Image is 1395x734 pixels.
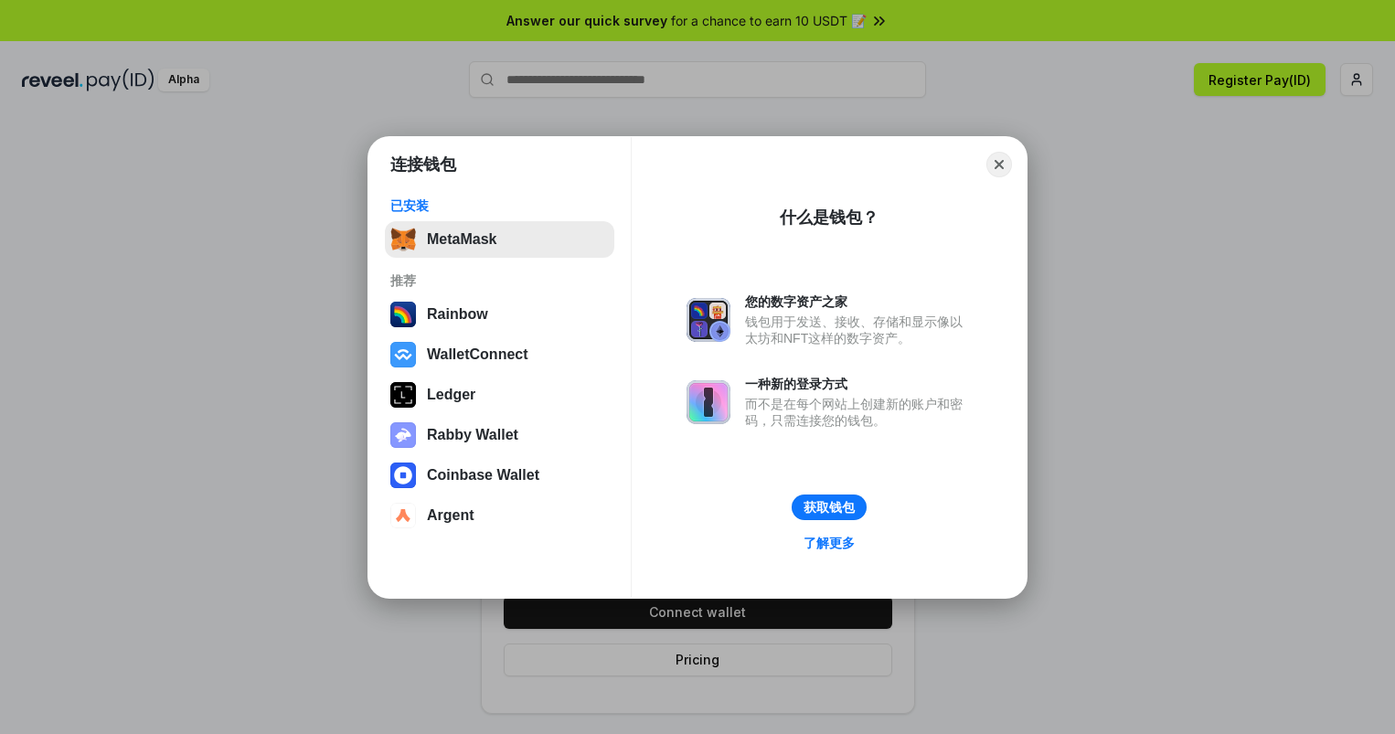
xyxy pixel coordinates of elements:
img: svg+xml,%3Csvg%20width%3D%22120%22%20height%3D%22120%22%20viewBox%3D%220%200%20120%20120%22%20fil... [390,302,416,327]
div: 推荐 [390,272,609,289]
img: svg+xml,%3Csvg%20width%3D%2228%22%20height%3D%2228%22%20viewBox%3D%220%200%2028%2028%22%20fill%3D... [390,503,416,528]
div: Rabby Wallet [427,427,518,443]
img: svg+xml,%3Csvg%20xmlns%3D%22http%3A%2F%2Fwww.w3.org%2F2000%2Fsvg%22%20width%3D%2228%22%20height%3... [390,382,416,408]
button: MetaMask [385,221,614,258]
button: Rabby Wallet [385,417,614,453]
a: 了解更多 [793,531,866,555]
div: 钱包用于发送、接收、存储和显示像以太坊和NFT这样的数字资产。 [745,314,972,346]
div: Rainbow [427,306,488,323]
button: Argent [385,497,614,534]
img: svg+xml,%3Csvg%20xmlns%3D%22http%3A%2F%2Fwww.w3.org%2F2000%2Fsvg%22%20fill%3D%22none%22%20viewBox... [687,298,730,342]
div: MetaMask [427,231,496,248]
div: Ledger [427,387,475,403]
div: 而不是在每个网站上创建新的账户和密码，只需连接您的钱包。 [745,396,972,429]
img: svg+xml,%3Csvg%20xmlns%3D%22http%3A%2F%2Fwww.w3.org%2F2000%2Fsvg%22%20fill%3D%22none%22%20viewBox... [687,380,730,424]
button: Rainbow [385,296,614,333]
div: 已安装 [390,197,609,214]
div: Coinbase Wallet [427,467,539,484]
div: 了解更多 [804,535,855,551]
button: Ledger [385,377,614,413]
button: Coinbase Wallet [385,457,614,494]
div: Argent [427,507,474,524]
img: svg+xml,%3Csvg%20width%3D%2228%22%20height%3D%2228%22%20viewBox%3D%220%200%2028%2028%22%20fill%3D... [390,463,416,488]
img: svg+xml,%3Csvg%20fill%3D%22none%22%20height%3D%2233%22%20viewBox%3D%220%200%2035%2033%22%20width%... [390,227,416,252]
div: 您的数字资产之家 [745,293,972,310]
div: WalletConnect [427,346,528,363]
button: 获取钱包 [792,495,867,520]
button: WalletConnect [385,336,614,373]
div: 一种新的登录方式 [745,376,972,392]
div: 什么是钱包？ [780,207,879,229]
button: Close [986,152,1012,177]
img: svg+xml,%3Csvg%20width%3D%2228%22%20height%3D%2228%22%20viewBox%3D%220%200%2028%2028%22%20fill%3D... [390,342,416,367]
h1: 连接钱包 [390,154,456,176]
img: svg+xml,%3Csvg%20xmlns%3D%22http%3A%2F%2Fwww.w3.org%2F2000%2Fsvg%22%20fill%3D%22none%22%20viewBox... [390,422,416,448]
div: 获取钱包 [804,499,855,516]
